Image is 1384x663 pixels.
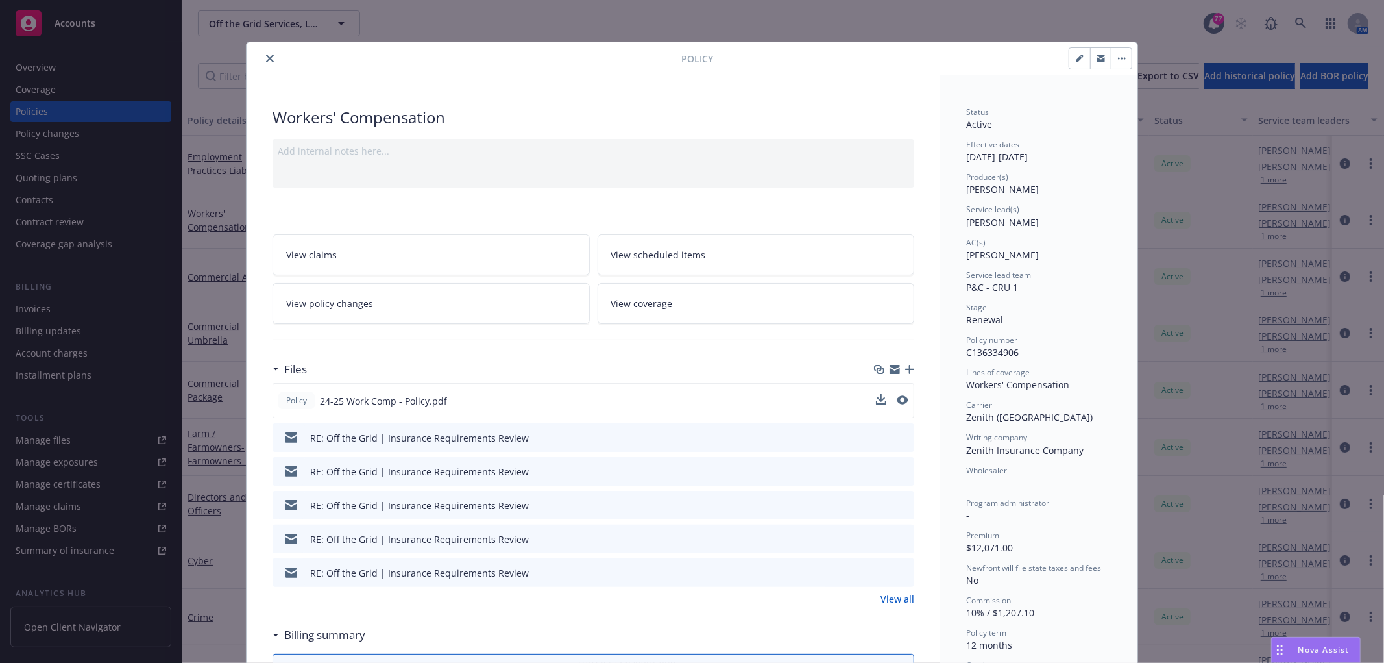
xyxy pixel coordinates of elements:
span: C136334906 [966,346,1019,358]
span: Policy term [966,627,1006,638]
button: download file [877,431,887,445]
button: download file [877,566,887,580]
span: Newfront will file state taxes and fees [966,562,1101,573]
button: preview file [897,395,908,405]
button: preview file [897,499,909,512]
span: View coverage [611,297,673,310]
span: Commission [966,595,1011,606]
div: Billing summary [273,627,365,644]
a: View coverage [598,283,915,324]
span: 12 months [966,639,1012,651]
span: - [966,477,969,489]
span: Nova Assist [1298,644,1350,655]
span: - [966,509,969,521]
div: RE: Off the Grid | Insurance Requirements Review [310,465,529,479]
span: Effective dates [966,139,1019,150]
div: Drag to move [1272,638,1288,662]
div: RE: Off the Grid | Insurance Requirements Review [310,532,529,546]
button: download file [876,394,886,405]
span: AC(s) [966,237,986,248]
span: Zenith Insurance Company [966,444,1084,457]
div: Files [273,361,307,378]
button: Nova Assist [1271,637,1361,663]
span: Zenith ([GEOGRAPHIC_DATA]) [966,411,1093,423]
button: download file [877,499,887,512]
span: Service lead(s) [966,204,1019,215]
button: preview file [897,394,908,408]
button: preview file [897,532,909,546]
span: Policy [681,52,713,66]
span: View policy changes [286,297,373,310]
span: Carrier [966,399,992,410]
a: View scheduled items [598,234,915,275]
span: Active [966,118,992,131]
button: preview file [897,566,909,580]
span: View claims [286,248,337,262]
span: Renewal [966,314,1003,326]
div: RE: Off the Grid | Insurance Requirements Review [310,431,529,445]
a: View claims [273,234,590,275]
span: 24-25 Work Comp - Policy.pdf [320,394,447,408]
button: preview file [897,431,909,445]
button: download file [877,465,887,479]
button: close [262,51,278,66]
div: Add internal notes here... [278,144,909,158]
span: [PERSON_NAME] [966,249,1039,261]
span: Premium [966,530,999,541]
a: View policy changes [273,283,590,324]
span: No [966,574,978,586]
span: Wholesaler [966,465,1007,476]
span: Writing company [966,432,1027,443]
div: RE: Off the Grid | Insurance Requirements Review [310,499,529,512]
span: Status [966,106,989,118]
span: View scheduled items [611,248,706,262]
div: RE: Off the Grid | Insurance Requirements Review [310,566,529,580]
div: [DATE] - [DATE] [966,139,1111,164]
h3: Billing summary [284,627,365,644]
button: preview file [897,465,909,479]
span: $12,071.00 [966,542,1013,554]
a: View all [880,592,914,606]
span: Producer(s) [966,171,1008,182]
div: Workers' Compensation [273,106,914,129]
span: Service lead team [966,269,1031,281]
span: P&C - CRU 1 [966,281,1018,294]
span: 10% / $1,207.10 [966,607,1034,619]
span: Stage [966,302,987,313]
button: download file [877,532,887,546]
button: download file [876,394,886,408]
span: Policy [284,395,310,407]
span: Lines of coverage [966,367,1030,378]
span: [PERSON_NAME] [966,216,1039,229]
h3: Files [284,361,307,378]
span: Policy number [966,334,1017,345]
span: Program administrator [966,497,1049,508]
span: Workers' Compensation [966,379,1069,391]
span: [PERSON_NAME] [966,183,1039,195]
